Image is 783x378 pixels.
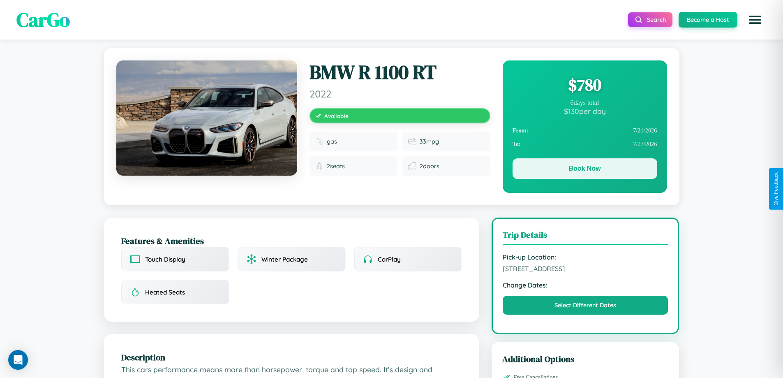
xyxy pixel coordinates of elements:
strong: Pick-up Location: [503,253,668,261]
span: CarGo [16,6,70,33]
span: Search [647,16,666,23]
span: 33 mpg [420,138,439,145]
button: Book Now [513,158,657,179]
div: Give Feedback [773,172,779,206]
div: 7 / 21 / 2026 [513,124,657,137]
div: $ 780 [513,74,657,96]
button: Open menu [744,8,767,31]
span: Touch Display [145,255,185,263]
button: Select Different Dates [503,296,668,315]
span: gas [327,138,337,145]
div: 6 days total [513,99,657,107]
span: Heated Seats [145,288,185,296]
span: CarPlay [378,255,401,263]
h2: Description [121,351,462,363]
span: [STREET_ADDRESS] [503,264,668,273]
span: 2 seats [327,162,345,170]
img: Seats [315,162,323,170]
span: 2022 [310,88,490,100]
img: Doors [408,162,416,170]
div: Open Intercom Messenger [8,350,28,370]
div: 7 / 27 / 2026 [513,137,657,151]
strong: To: [513,141,521,148]
img: BMW R 1100 RT 2022 [116,60,297,176]
span: Winter Package [261,255,308,263]
h3: Additional Options [502,353,669,365]
div: $ 130 per day [513,107,657,116]
img: Fuel efficiency [408,137,416,146]
h1: BMW R 1100 RT [310,60,490,84]
img: Fuel type [315,137,323,146]
span: Available [324,112,349,119]
h3: Trip Details [503,229,668,245]
button: Become a Host [679,12,737,28]
button: Search [628,12,672,27]
h2: Features & Amenities [121,235,462,247]
span: 2 doors [420,162,439,170]
strong: From: [513,127,529,134]
strong: Change Dates: [503,281,668,289]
